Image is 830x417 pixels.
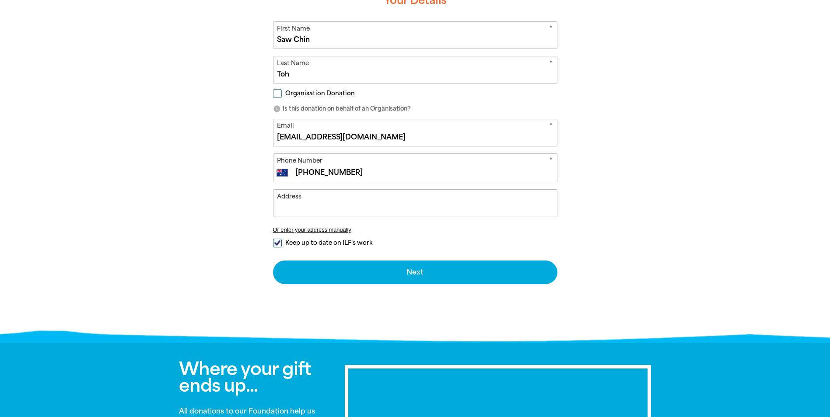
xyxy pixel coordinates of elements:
[285,89,355,97] span: Organisation Donation
[549,156,553,167] i: Required
[273,89,282,98] input: Organisation Donation
[273,105,281,113] i: info
[273,104,557,113] p: Is this donation on behalf of an Organisation?
[273,261,557,284] button: Next
[273,226,557,233] button: Or enter your address manually
[285,239,372,247] span: Keep up to date on ILF's work
[273,239,282,247] input: Keep up to date on ILF's work
[179,358,311,396] span: Where your gift ends up...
